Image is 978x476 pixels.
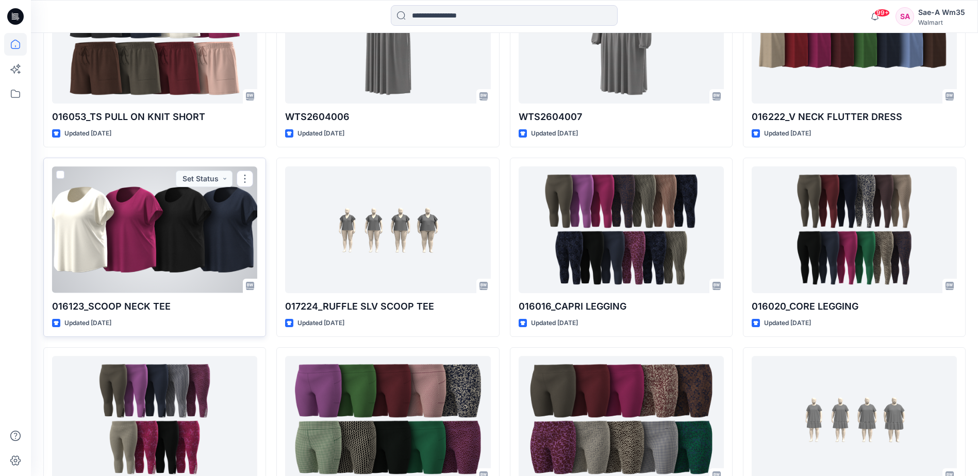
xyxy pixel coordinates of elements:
span: 99+ [874,9,890,17]
div: Walmart [918,19,965,26]
p: Updated [DATE] [531,318,578,329]
a: 016016_CAPRI LEGGING [519,166,724,293]
p: Updated [DATE] [764,318,811,329]
p: Updated [DATE] [531,128,578,139]
p: 016222_V NECK FLUTTER DRESS [752,110,957,124]
p: Updated [DATE] [297,318,344,329]
a: 016123_SCOOP NECK TEE [52,166,257,293]
p: Updated [DATE] [764,128,811,139]
p: 017224_RUFFLE SLV SCOOP TEE [285,299,490,314]
p: WTS2604006 [285,110,490,124]
a: 017224_RUFFLE SLV SCOOP TEE [285,166,490,293]
p: Updated [DATE] [64,128,111,139]
p: 016053_TS PULL ON KNIT SHORT [52,110,257,124]
a: 016020_CORE LEGGING [752,166,957,293]
div: Sae-A Wm35 [918,6,965,19]
p: Updated [DATE] [64,318,111,329]
p: 016020_CORE LEGGING [752,299,957,314]
p: Updated [DATE] [297,128,344,139]
p: 016016_CAPRI LEGGING [519,299,724,314]
div: SA [896,7,914,26]
p: WTS2604007 [519,110,724,124]
p: 016123_SCOOP NECK TEE [52,299,257,314]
